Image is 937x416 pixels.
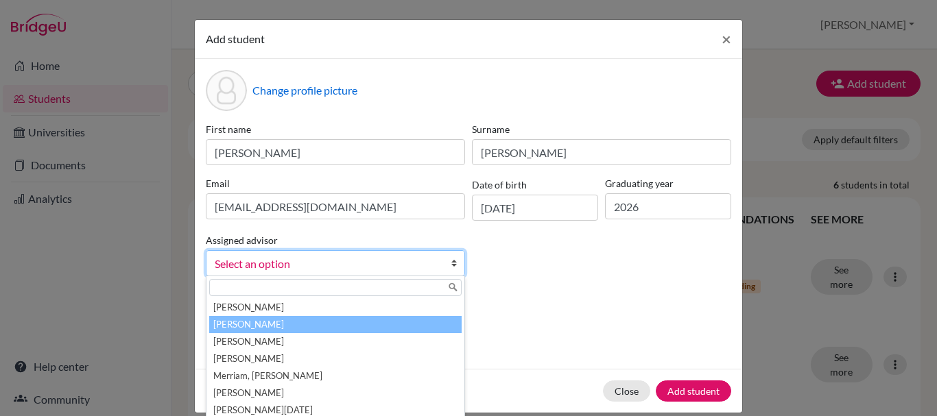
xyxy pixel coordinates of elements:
span: Add student [206,32,265,45]
span: × [722,29,731,49]
input: dd/mm/yyyy [472,195,598,221]
span: Select an option [215,255,438,273]
label: Date of birth [472,178,527,192]
li: Merriam, [PERSON_NAME] [209,367,462,384]
label: Email [206,176,465,191]
li: [PERSON_NAME] [209,333,462,350]
label: Graduating year [605,176,731,191]
li: [PERSON_NAME] [209,316,462,333]
div: Profile picture [206,70,247,111]
label: Surname [472,122,731,136]
label: First name [206,122,465,136]
button: Add student [656,380,731,402]
button: Close [603,380,650,402]
li: [PERSON_NAME] [209,350,462,367]
button: Close [711,20,742,58]
p: Parents [206,298,731,315]
li: [PERSON_NAME] [209,299,462,316]
li: [PERSON_NAME] [209,384,462,402]
label: Assigned advisor [206,233,278,247]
